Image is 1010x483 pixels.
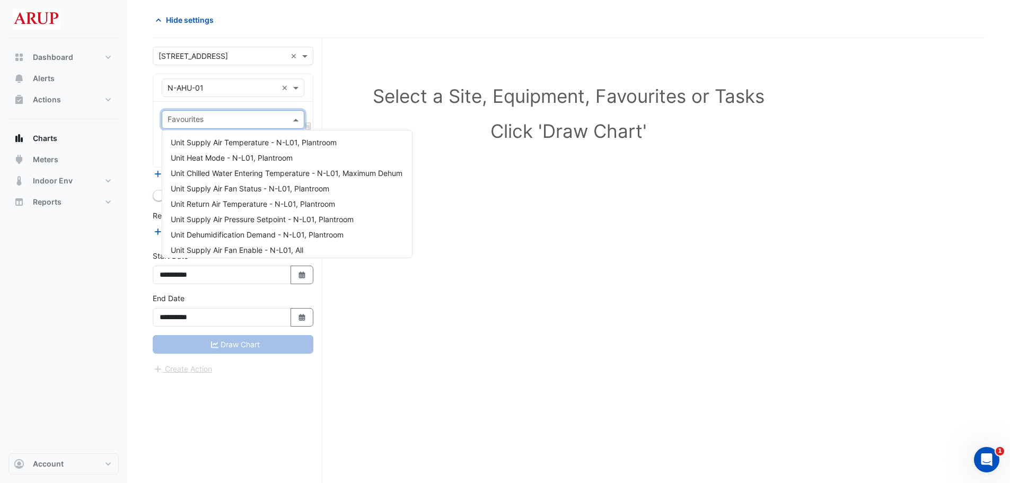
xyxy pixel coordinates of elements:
span: Actions [33,94,61,105]
button: Meters [8,149,119,170]
button: Indoor Env [8,170,119,191]
span: Unit Chilled Water Entering Temperature - N-L01, Maximum Dehum [171,169,402,178]
app-icon: Indoor Env [14,175,24,186]
div: Options List [162,130,412,258]
span: Hide settings [166,14,214,25]
span: Unit Supply Air Temperature - N-L01, Plantroom [171,138,337,147]
span: Account [33,459,64,469]
button: Add Equipment [153,168,217,180]
button: Hide settings [153,11,221,29]
span: 1 [996,447,1004,455]
app-icon: Charts [14,133,24,144]
app-icon: Meters [14,154,24,165]
span: Unit Supply Air Fan Enable - N-L01, All [171,245,303,254]
span: Unit Supply Air Pressure Setpoint - N-L01, Plantroom [171,215,354,224]
button: Actions [8,89,119,110]
img: Company Logo [13,8,60,30]
h1: Click 'Draw Chart' [176,120,961,142]
app-escalated-ticket-create-button: Please correct errors first [153,363,213,372]
button: Reports [8,191,119,213]
span: Clear [291,50,300,62]
span: Reports [33,197,62,207]
button: Add Reference Line [153,225,232,238]
button: Account [8,453,119,475]
label: Reference Lines [153,210,208,221]
span: Dashboard [33,52,73,63]
app-icon: Reports [14,197,24,207]
h1: Select a Site, Equipment, Favourites or Tasks [176,85,961,107]
span: Meters [33,154,58,165]
app-icon: Dashboard [14,52,24,63]
label: Start Date [153,250,188,261]
span: Unit Return Air Temperature - N-L01, Plantroom [171,199,335,208]
div: Favourites [166,113,204,127]
button: Alerts [8,68,119,89]
span: Indoor Env [33,175,73,186]
span: Clear [282,82,291,93]
span: Unit Dehumidification Demand - N-L01, Plantroom [171,230,344,239]
button: Charts [8,128,119,149]
span: Unit Heat Mode - N-L01, Plantroom [171,153,293,162]
span: Charts [33,133,57,144]
fa-icon: Select Date [297,270,307,279]
fa-icon: Select Date [297,313,307,322]
app-icon: Alerts [14,73,24,84]
span: Alerts [33,73,55,84]
label: End Date [153,293,185,304]
button: Dashboard [8,47,119,68]
span: Choose Function [304,121,313,130]
span: Unit Supply Air Fan Status - N-L01, Plantroom [171,184,329,193]
iframe: Intercom live chat [974,447,999,472]
app-icon: Actions [14,94,24,105]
